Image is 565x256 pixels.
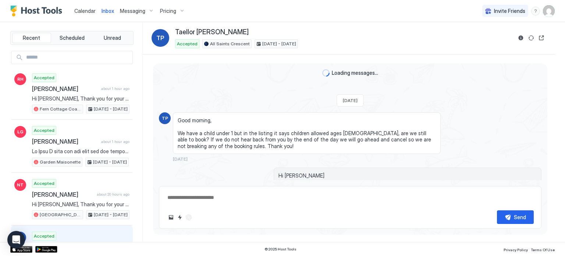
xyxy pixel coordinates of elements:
span: Invite Friends [494,8,525,14]
span: [DATE] [343,98,358,103]
span: about 1 hour ago [101,139,129,144]
div: loading [322,69,330,77]
button: Upload image [167,213,175,222]
span: [PERSON_NAME] [32,138,98,145]
span: Terms Of Use [531,248,555,252]
button: Quick reply [175,213,184,222]
a: Host Tools Logo [10,6,65,17]
button: Unread [93,33,132,43]
span: Accepted [177,41,198,47]
span: about 1 hour ago [101,86,129,91]
span: [DATE] [173,156,188,162]
button: Open reservation [537,34,546,42]
button: Reservation information [516,34,525,42]
span: [PERSON_NAME] [32,85,98,92]
span: Scheduled [60,35,85,41]
span: Messaging [120,8,145,14]
div: User profile [543,5,555,17]
div: Send [514,213,526,221]
span: TP [162,115,168,122]
a: App Store [10,246,32,253]
button: Send [497,210,534,224]
span: [PERSON_NAME] [32,191,94,198]
a: Google Play Store [35,246,57,253]
span: Garden Maisonette [40,159,81,165]
input: Input Field [23,51,132,64]
button: Sync reservation [527,34,536,42]
a: Inbox [102,7,114,15]
span: [DATE] - [DATE] [94,211,128,218]
span: Privacy Policy [504,248,528,252]
span: Accepted [34,127,54,134]
div: tab-group [10,31,134,45]
button: Recent [12,33,51,43]
span: Loading messages... [332,70,378,76]
span: Lo Ipsu D sita con adi elit sed doe tempori utlabor et dolo magn. A enim admini ve qui no exerc u... [32,148,129,155]
div: menu [531,7,540,15]
span: © 2025 Host Tools [264,247,296,252]
span: [DATE] - [DATE] [262,41,296,47]
div: Open Intercom Messenger [7,231,25,249]
span: LG [17,129,24,135]
span: Inbox [102,8,114,14]
span: Hi [PERSON_NAME], Thank you for your booking, we look forward to having you stay. We will be in t... [32,201,129,208]
span: Accepted [34,74,54,81]
span: about 20 hours ago [97,192,129,197]
span: Calendar [74,8,96,14]
span: Recent [23,35,40,41]
a: Terms Of Use [531,245,555,253]
button: Scheduled [53,33,92,43]
span: RH [17,76,24,83]
span: Unread [104,35,121,41]
span: All Saints Crescent [210,41,250,47]
span: Hi [PERSON_NAME] We have just got a new booking. Please can you clean [STREET_ADDRESS], on [DATE]... [278,172,537,211]
span: Accepted [34,233,54,239]
span: Taellor [PERSON_NAME] [175,28,249,36]
span: [GEOGRAPHIC_DATA] 3 bedroom [40,211,81,218]
span: Pricing [160,8,176,14]
span: TP [156,34,164,42]
span: NT [17,182,24,188]
span: Hi [PERSON_NAME], Thank you for your booking, we look forward to having you stay. We will be in t... [32,95,129,102]
span: [DATE] - [DATE] [93,159,127,165]
a: Calendar [74,7,96,15]
span: Good morning, We have a child under 1 but in the listing it says children allowed ages [DEMOGRAPH... [178,117,436,150]
span: [DATE] - [DATE] [94,106,128,112]
a: Privacy Policy [504,245,528,253]
span: Accepted [34,180,54,187]
span: Fern Cottage Coach House [40,106,81,112]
